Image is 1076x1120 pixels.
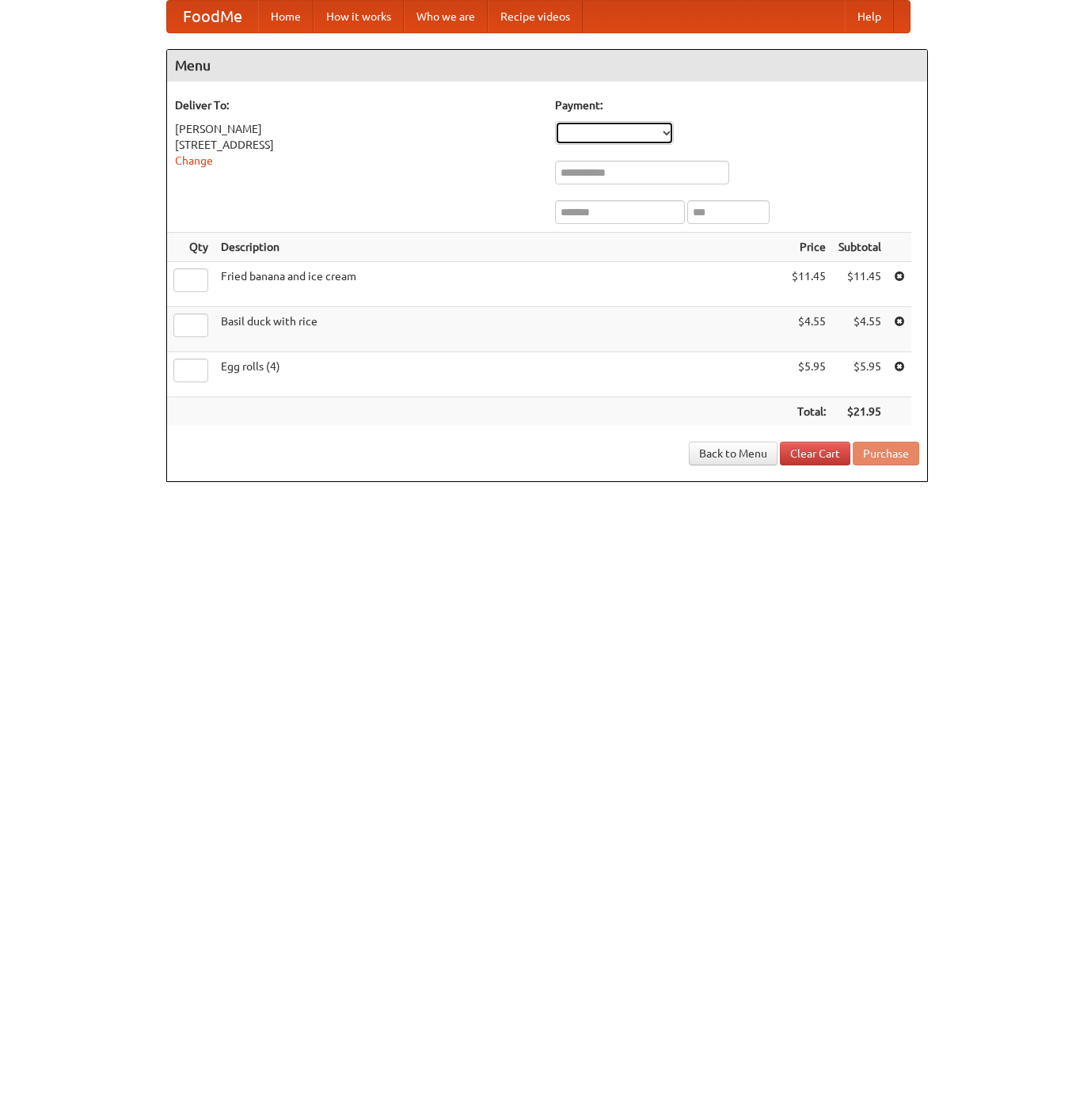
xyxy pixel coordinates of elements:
[215,352,785,397] td: Egg rolls (4)
[215,307,785,352] td: Basil duck with rice
[832,352,888,397] td: $5.95
[832,397,888,427] th: $21.95
[555,97,919,113] h5: Payment:
[832,233,888,262] th: Subtotal
[258,1,314,32] a: Home
[832,262,888,307] td: $11.45
[175,121,539,137] div: [PERSON_NAME]
[488,1,583,32] a: Recipe videos
[832,307,888,352] td: $4.55
[167,50,927,82] h4: Menu
[175,154,213,167] a: Change
[314,1,404,32] a: How it works
[404,1,488,32] a: Who we are
[845,1,894,32] a: Help
[785,397,832,427] th: Total:
[167,233,215,262] th: Qty
[175,97,539,113] h5: Deliver To:
[780,442,850,465] a: Clear Cart
[785,233,832,262] th: Price
[175,137,539,153] div: [STREET_ADDRESS]
[215,233,785,262] th: Description
[785,307,832,352] td: $4.55
[167,1,258,32] a: FoodMe
[215,262,785,307] td: Fried banana and ice cream
[785,262,832,307] td: $11.45
[853,442,919,465] button: Purchase
[689,442,778,465] a: Back to Menu
[785,352,832,397] td: $5.95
